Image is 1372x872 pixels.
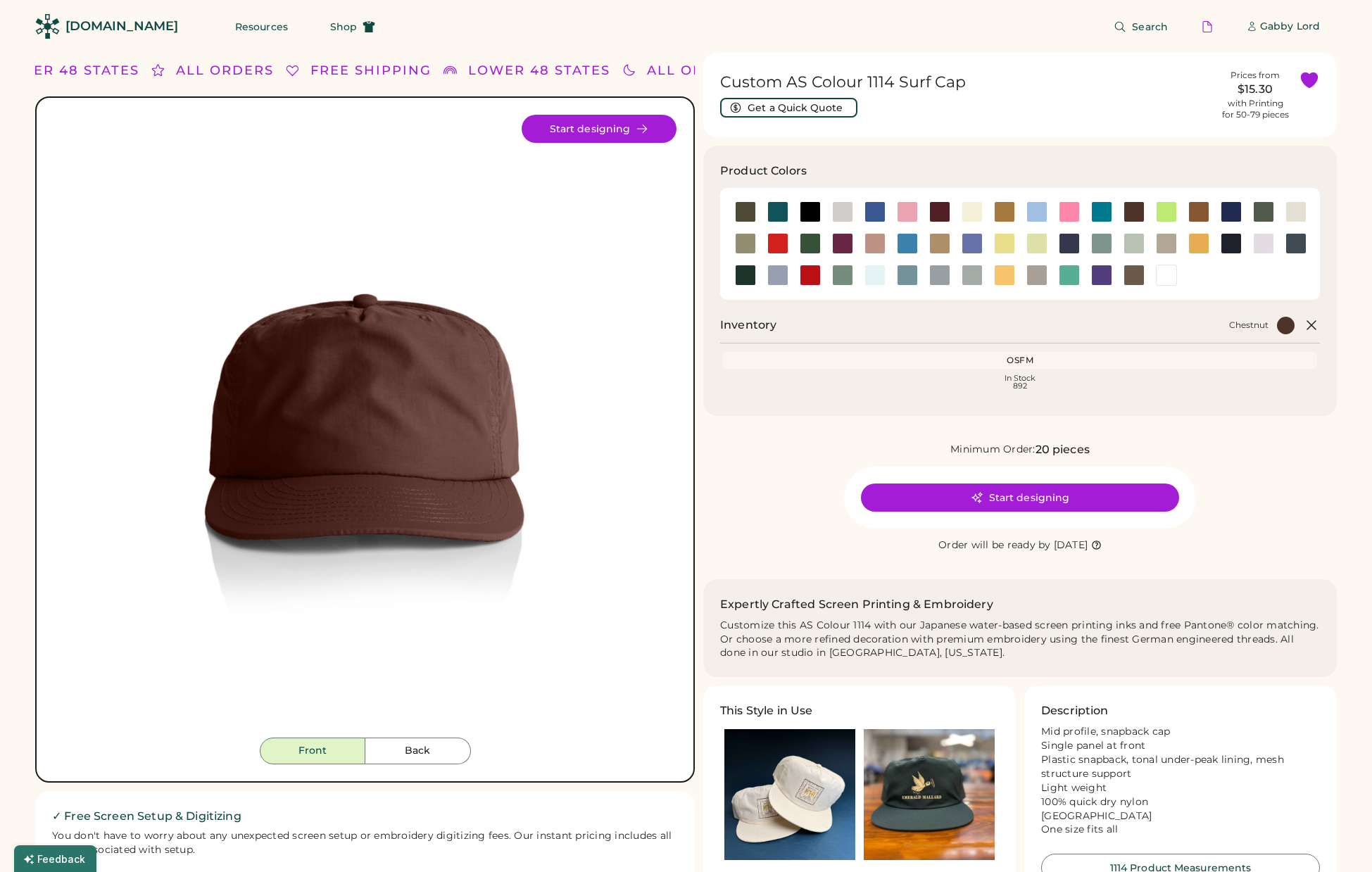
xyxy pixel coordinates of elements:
[720,98,857,118] button: Get a Quick Quote
[720,317,776,334] h2: Inventory
[720,619,1320,661] div: Customize this AS Colour 1114 with our Japanese water-based screen printing inks and free Pantone...
[720,163,807,179] h3: Product Colors
[1305,809,1366,869] iframe: Front Chat
[1132,22,1168,32] span: Search
[35,14,60,39] img: Rendered Logo - Screens
[724,729,855,860] img: Ecru color hat with logo printed on a blue background
[647,61,745,80] div: ALL ORDERS
[1041,725,1320,837] div: Mid profile, snapback cap Single panel at front Plastic snapback, tonal under-peak lining, mesh s...
[1097,13,1185,41] button: Search
[726,374,1314,390] div: In Stock 892
[1231,70,1280,81] div: Prices from
[1260,20,1320,34] div: Gabby Lord
[950,443,1036,457] div: Minimum Order:
[218,13,305,41] button: Resources
[861,484,1179,512] button: Start designing
[720,72,1211,92] h1: Custom AS Colour 1114 Surf Cap
[864,729,995,860] img: Olive Green AS Colour 1114 Surf Hat printed with an image of a mallard holding a baguette in its ...
[330,22,357,32] span: Shop
[1229,320,1269,331] div: Chestnut
[468,61,610,80] div: LOWER 48 STATES
[176,61,274,80] div: ALL ORDERS
[52,829,678,857] div: You don't have to worry about any unexpected screen setup or embroidery digitizing fees. Our inst...
[310,61,432,80] div: FREE SHIPPING
[313,13,392,41] button: Shop
[938,538,1051,552] div: Order will be ready by
[1222,98,1289,120] div: with Printing for 50-79 pieces
[720,702,813,719] h3: This Style in Use
[1054,538,1088,552] div: [DATE]
[720,596,993,613] h2: Expertly Crafted Screen Printing & Embroidery
[54,115,676,738] img: 1114 - Chestnut Front Image
[1041,702,1109,719] h3: Description
[260,738,365,764] button: Front
[522,115,676,143] button: Start designing
[365,738,471,764] button: Back
[726,355,1314,366] div: OSFM
[1036,441,1090,458] div: 20 pieces
[1220,81,1290,98] div: $15.30
[52,808,678,825] h2: ✓ Free Screen Setup & Digitizing
[65,18,178,35] div: [DOMAIN_NAME]
[54,115,676,738] div: 1114 Style Image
